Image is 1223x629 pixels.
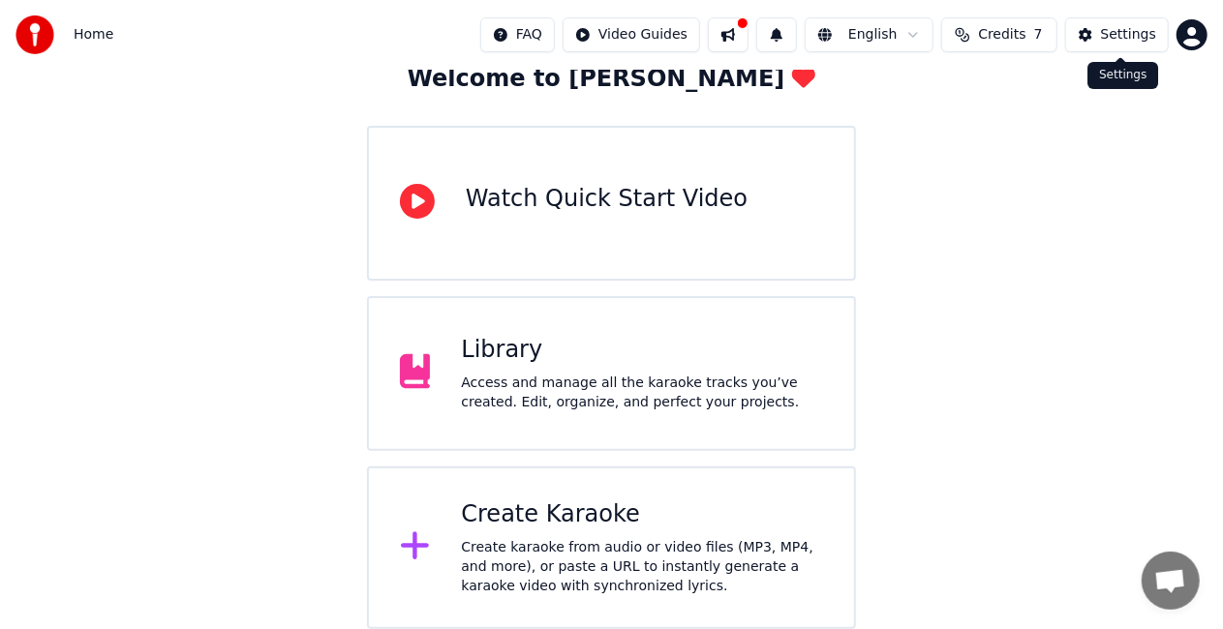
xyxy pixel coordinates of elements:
[408,64,816,95] div: Welcome to [PERSON_NAME]
[1065,17,1169,52] button: Settings
[15,15,54,54] img: youka
[563,17,700,52] button: Video Guides
[74,25,113,45] nav: breadcrumb
[74,25,113,45] span: Home
[461,538,823,596] div: Create karaoke from audio or video files (MP3, MP4, and more), or paste a URL to instantly genera...
[466,184,748,215] div: Watch Quick Start Video
[461,335,823,366] div: Library
[1101,25,1156,45] div: Settings
[1034,25,1043,45] span: 7
[461,374,823,412] div: Access and manage all the karaoke tracks you’ve created. Edit, organize, and perfect your projects.
[1142,552,1200,610] a: Open chat
[480,17,555,52] button: FAQ
[461,499,823,530] div: Create Karaoke
[941,17,1057,52] button: Credits7
[1087,62,1158,89] div: Settings
[978,25,1025,45] span: Credits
